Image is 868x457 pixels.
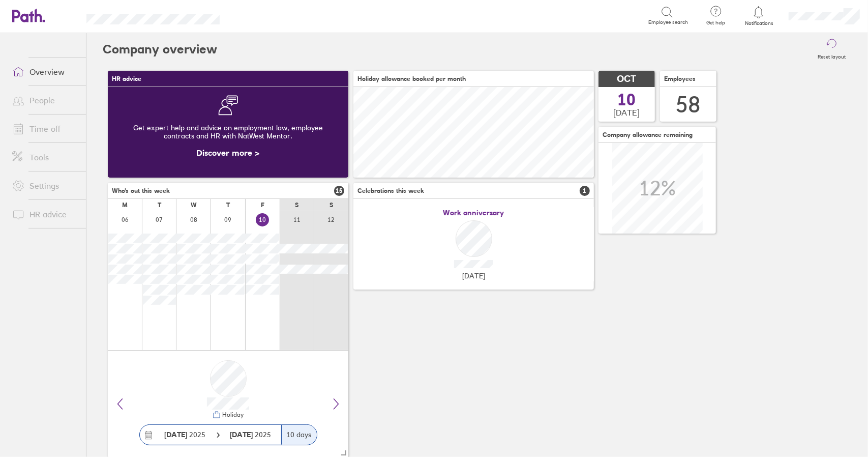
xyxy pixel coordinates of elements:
strong: [DATE] [165,430,188,439]
div: W [191,202,197,209]
div: 58 [676,92,701,118]
a: Time off [4,119,86,139]
strong: [DATE] [230,430,255,439]
span: Work anniversary [443,209,504,217]
span: OCT [617,74,637,84]
span: Who's out this week [112,187,170,194]
span: Celebrations this week [357,187,424,194]
span: Employees [664,75,696,82]
div: F [261,202,264,209]
span: 10 [618,92,636,108]
a: Overview [4,62,86,82]
span: 1 [580,186,590,196]
a: Notifications [742,5,775,26]
div: T [226,202,230,209]
div: 10 days [281,425,317,445]
span: Get help [699,20,732,26]
span: 15 [334,186,344,196]
div: Search [247,11,273,20]
span: Holiday allowance booked per month [357,75,466,82]
div: S [330,202,333,209]
span: HR advice [112,75,141,82]
a: Discover more > [197,148,260,158]
h2: Company overview [103,33,217,66]
a: Tools [4,147,86,167]
span: 2025 [230,431,272,439]
span: 2025 [165,431,206,439]
button: Reset layout [812,33,852,66]
div: Holiday [221,411,244,418]
span: Company allowance remaining [603,131,693,138]
a: HR advice [4,204,86,224]
div: M [122,202,128,209]
span: Employee search [648,19,688,25]
a: People [4,90,86,110]
label: Reset layout [812,51,852,60]
div: S [295,202,298,209]
div: Get expert help and advice on employment law, employee contracts and HR with NatWest Mentor. [116,116,340,148]
span: [DATE] [462,272,485,280]
span: Notifications [742,20,775,26]
span: [DATE] [614,108,640,117]
div: T [158,202,161,209]
a: Settings [4,176,86,196]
